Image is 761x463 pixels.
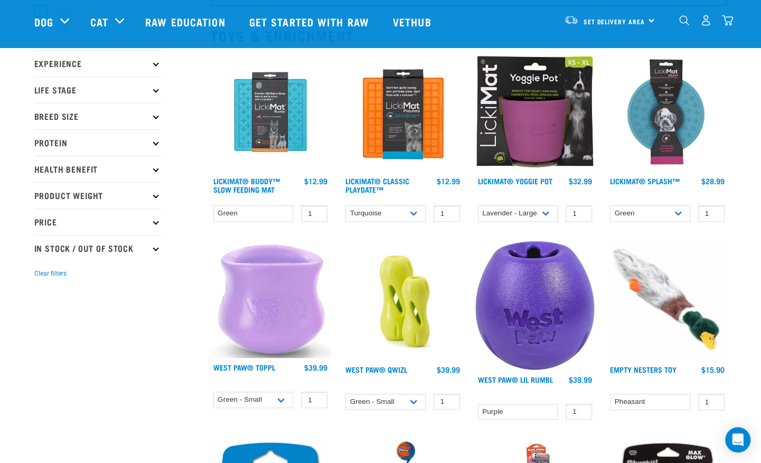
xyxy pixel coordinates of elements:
[566,205,592,222] input: 1
[239,1,382,43] a: Get started with Raw
[34,77,161,103] p: Life Stage
[700,15,711,26] img: user.png
[345,367,407,371] a: West Paw® Qwizl
[34,14,53,30] a: Dog
[569,177,592,185] div: $32.99
[34,209,161,235] p: Price
[304,363,327,372] div: $39.99
[34,156,161,182] p: Health Benefit
[698,205,725,222] input: 1
[34,103,161,129] p: Breed Size
[701,177,725,185] div: $28.99
[434,394,460,410] input: 1
[34,182,161,209] p: Product Weight
[434,205,460,222] input: 1
[343,241,463,360] img: Qwizl
[34,269,67,278] button: Clear filters
[679,15,689,25] img: home-icon-1@2x.png
[610,367,677,371] a: Empty Nesters Toy
[34,235,161,261] p: In Stock / Out Of Stock
[343,52,463,172] img: LM Playdate Orange 570x570 crop top
[382,1,445,43] a: Vethub
[301,392,327,408] input: 1
[722,15,733,26] img: home-icon@2x.png
[345,179,409,191] a: LickiMat® Classic Playdate™
[437,177,460,185] div: $12.99
[213,179,280,191] a: LickiMat® Buddy™ Slow Feeding Mat
[569,375,592,384] div: $39.99
[211,52,331,172] img: Buddy Turquoise
[90,14,108,30] a: Cat
[211,241,331,358] img: Lavender Toppl
[475,52,595,172] img: Yoggie pot packaging purple 2
[437,365,460,374] div: $39.99
[304,177,327,185] div: $12.99
[701,365,725,374] div: $15.90
[475,241,595,370] img: 91vjngt Ls L AC SL1500
[34,129,161,156] p: Protein
[610,179,680,183] a: LickiMat® Splash™
[607,52,727,172] img: Lickimat Splash Turquoise 570x570 crop top
[34,50,161,77] p: Experience
[213,365,275,369] a: West Paw® Toppl
[478,377,553,381] a: West Paw® Lil Rumbl
[584,20,645,23] span: Set Delivery Area
[698,394,725,410] input: 1
[564,15,578,25] img: van-moving.png
[725,427,750,452] div: Open Intercom Messenger
[478,179,552,183] a: LickiMat® Yoggie Pot
[607,241,727,361] img: Empty nesters plush mallard 18 17
[301,205,327,222] input: 1
[135,1,238,43] a: Raw Education
[566,404,592,420] input: 1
